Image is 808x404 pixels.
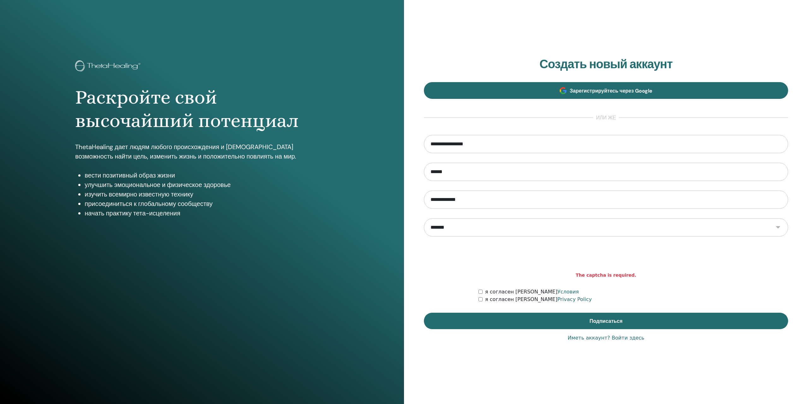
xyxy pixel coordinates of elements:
[567,334,644,342] a: Иметь аккаунт? Войти здесь
[424,313,788,329] button: Подписаться
[85,190,329,199] li: изучить всемирно известную технику
[424,82,788,99] a: Зарегистрируйтесь через Google
[485,296,592,303] label: я согласен [PERSON_NAME]
[558,246,654,271] iframe: reCAPTCHA
[75,142,329,161] p: ThetaHealing дает людям любого происхождения и [DEMOGRAPHIC_DATA] возможность найти цель, изменит...
[85,180,329,190] li: улучшить эмоциональное и физическое здоровье
[557,289,579,295] a: Условия
[557,296,592,302] a: Privacy Policy
[485,288,579,296] label: я согласен [PERSON_NAME]
[570,87,652,94] span: Зарегистрируйтесь через Google
[85,199,329,208] li: присоединиться к глобальному сообществу
[75,86,329,133] h1: Раскройте свой высочайший потенциал
[85,208,329,218] li: начать практику тета-исцеления
[424,57,788,72] h2: Создать новый аккаунт
[85,171,329,180] li: вести позитивный образ жизни
[576,272,636,279] strong: The captcha is required.
[590,318,623,324] span: Подписаться
[593,114,619,122] span: или же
